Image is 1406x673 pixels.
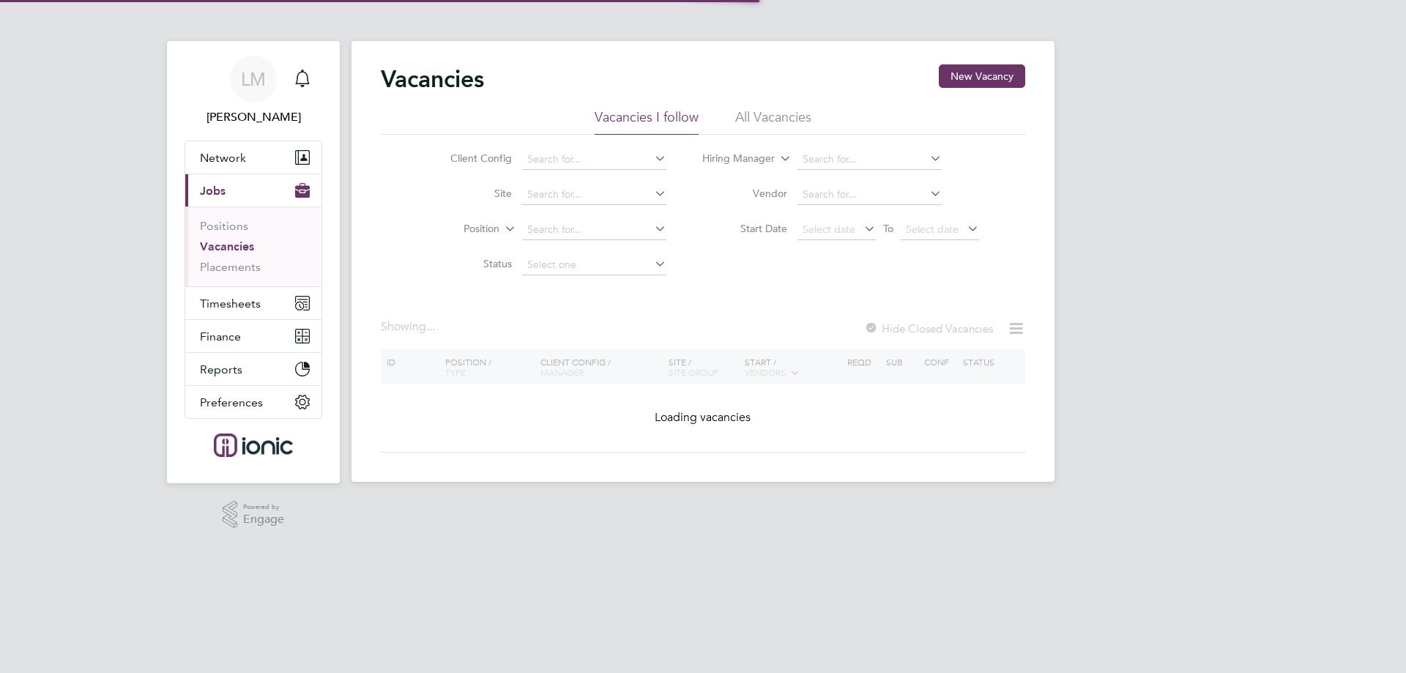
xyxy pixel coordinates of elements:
input: Search for... [522,185,666,205]
a: Positions [200,219,248,233]
button: Reports [185,353,321,385]
label: Client Config [428,152,512,165]
span: Preferences [200,395,263,409]
span: Network [200,151,246,165]
label: Hiring Manager [691,152,775,166]
label: Site [428,187,512,200]
span: LM [241,70,266,89]
button: Timesheets [185,287,321,319]
div: Jobs [185,207,321,286]
li: Vacancies I follow [595,108,699,135]
nav: Main navigation [167,41,340,483]
button: Finance [185,320,321,352]
img: ionic-logo-retina.png [214,434,293,457]
a: Placements [200,260,261,274]
input: Search for... [797,185,942,205]
a: Vacancies [200,239,254,253]
a: LM[PERSON_NAME] [185,56,322,126]
span: Laura Moody [185,108,322,126]
input: Search for... [522,149,666,170]
input: Search for... [522,220,666,240]
label: Vendor [703,187,787,200]
input: Search for... [797,149,942,170]
span: ... [426,319,435,334]
h2: Vacancies [381,64,484,94]
label: Start Date [703,222,787,235]
span: To [879,219,898,238]
button: Jobs [185,174,321,207]
button: Preferences [185,386,321,418]
a: Powered byEngage [223,501,285,529]
label: Status [428,257,512,270]
span: Finance [200,330,241,343]
a: Go to home page [185,434,322,457]
span: Reports [200,362,242,376]
span: Select date [906,223,959,236]
label: Hide Closed Vacancies [864,321,993,335]
button: New Vacancy [939,64,1025,88]
div: Showing [381,319,438,335]
span: Timesheets [200,297,261,311]
li: All Vacancies [735,108,811,135]
label: Position [415,222,499,237]
span: Powered by [243,501,284,513]
input: Select one [522,255,666,275]
span: Engage [243,513,284,526]
span: Jobs [200,184,226,198]
button: Network [185,141,321,174]
span: Select date [803,223,855,236]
